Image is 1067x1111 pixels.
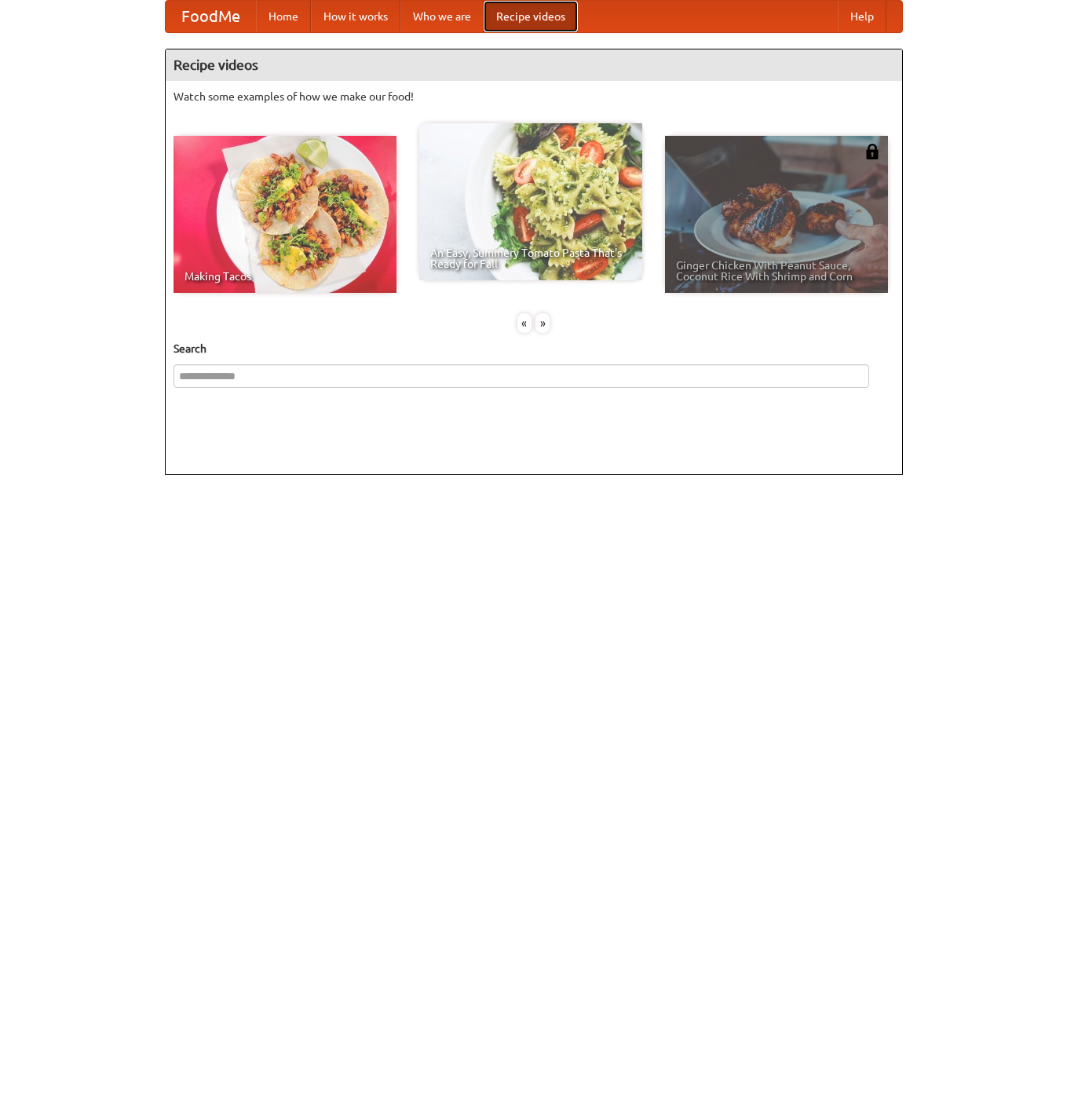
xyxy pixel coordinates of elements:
a: FoodMe [166,1,256,32]
a: An Easy, Summery Tomato Pasta That's Ready for Fall [419,123,642,280]
h5: Search [174,341,894,356]
span: An Easy, Summery Tomato Pasta That's Ready for Fall [430,247,631,269]
a: Home [256,1,311,32]
h4: Recipe videos [166,49,902,81]
img: 483408.png [864,144,880,159]
a: How it works [311,1,400,32]
a: Recipe videos [484,1,578,32]
a: Help [838,1,886,32]
span: Making Tacos [185,271,386,282]
a: Making Tacos [174,136,396,293]
a: Who we are [400,1,484,32]
div: » [535,313,550,333]
p: Watch some examples of how we make our food! [174,89,894,104]
div: « [517,313,532,333]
